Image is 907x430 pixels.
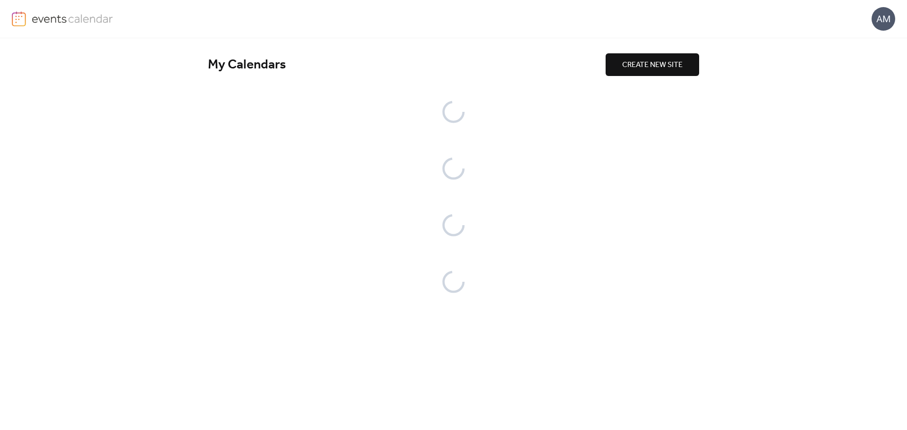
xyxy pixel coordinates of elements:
img: logo-type [32,11,113,25]
div: AM [872,7,895,31]
div: My Calendars [208,57,606,73]
span: CREATE NEW SITE [622,59,683,71]
button: CREATE NEW SITE [606,53,699,76]
img: logo [12,11,26,26]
